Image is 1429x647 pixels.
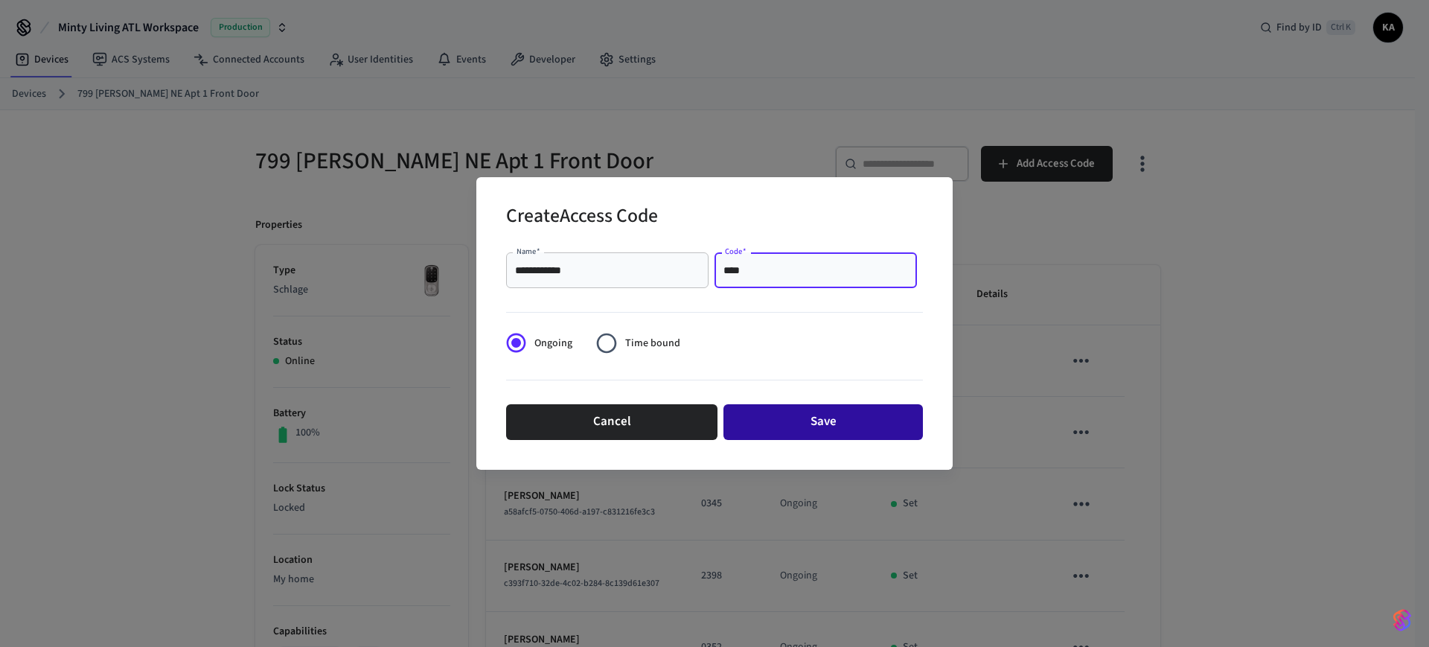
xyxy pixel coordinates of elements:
[1393,608,1411,632] img: SeamLogoGradient.69752ec5.svg
[625,336,680,351] span: Time bound
[506,195,658,240] h2: Create Access Code
[517,246,540,257] label: Name
[725,246,747,257] label: Code
[534,336,572,351] span: Ongoing
[723,404,923,440] button: Save
[506,404,717,440] button: Cancel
